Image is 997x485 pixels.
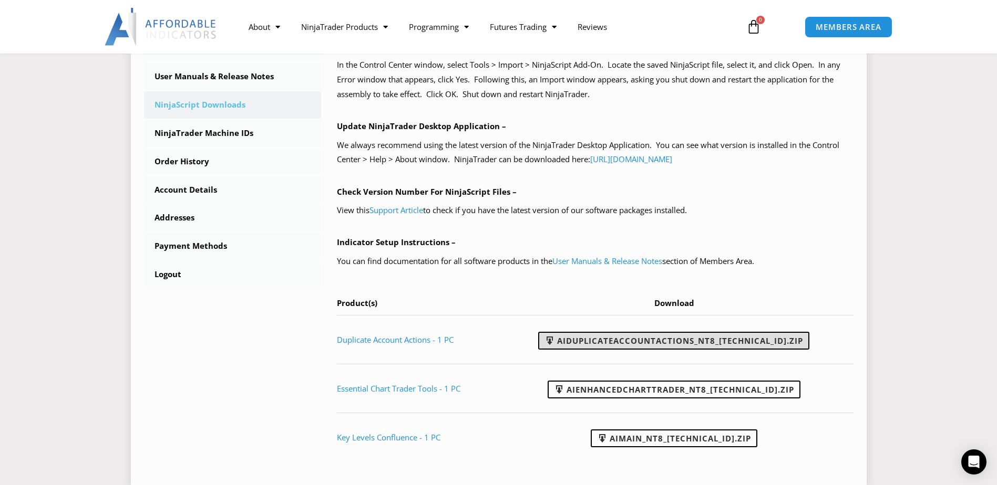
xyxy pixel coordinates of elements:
[144,233,322,260] a: Payment Methods
[398,15,479,39] a: Programming
[337,432,440,442] a: Key Levels Confluence - 1 PC
[337,58,854,102] p: In the Control Center window, select Tools > Import > NinjaScript Add-On. Locate the saved NinjaS...
[144,261,322,288] a: Logout
[337,138,854,167] p: We always recommend using the latest version of the NinjaTrader Desktop Application. You can see ...
[105,8,218,46] img: LogoAI | Affordable Indicators – NinjaTrader
[816,23,881,31] span: MEMBERS AREA
[238,15,291,39] a: About
[337,334,454,345] a: Duplicate Account Actions - 1 PC
[590,154,672,164] a: [URL][DOMAIN_NAME]
[337,186,517,197] b: Check Version Number For NinjaScript Files –
[731,12,777,42] a: 0
[337,203,854,218] p: View this to check if you have the latest version of our software packages installed.
[144,63,322,90] a: User Manuals & Release Notes
[756,16,765,24] span: 0
[291,15,398,39] a: NinjaTrader Products
[337,254,854,269] p: You can find documentation for all software products in the section of Members Area.
[961,449,986,475] div: Open Intercom Messenger
[144,176,322,204] a: Account Details
[144,148,322,175] a: Order History
[552,256,662,266] a: User Manuals & Release Notes
[548,381,800,398] a: AIEnhancedChartTrader_NT8_[TECHNICAL_ID].zip
[805,16,892,38] a: MEMBERS AREA
[144,35,322,288] nav: Account pages
[238,15,734,39] nav: Menu
[337,383,460,394] a: Essential Chart Trader Tools - 1 PC
[369,205,423,215] a: Support Article
[654,298,694,308] span: Download
[144,120,322,147] a: NinjaTrader Machine IDs
[144,91,322,119] a: NinjaScript Downloads
[337,237,456,247] b: Indicator Setup Instructions –
[479,15,567,39] a: Futures Trading
[337,121,506,131] b: Update NinjaTrader Desktop Application –
[144,204,322,231] a: Addresses
[567,15,618,39] a: Reviews
[538,332,809,350] a: AIDuplicateAccountActions_NT8_[TECHNICAL_ID].zip
[337,298,377,308] span: Product(s)
[591,429,757,447] a: AIMain_NT8_[TECHNICAL_ID].zip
